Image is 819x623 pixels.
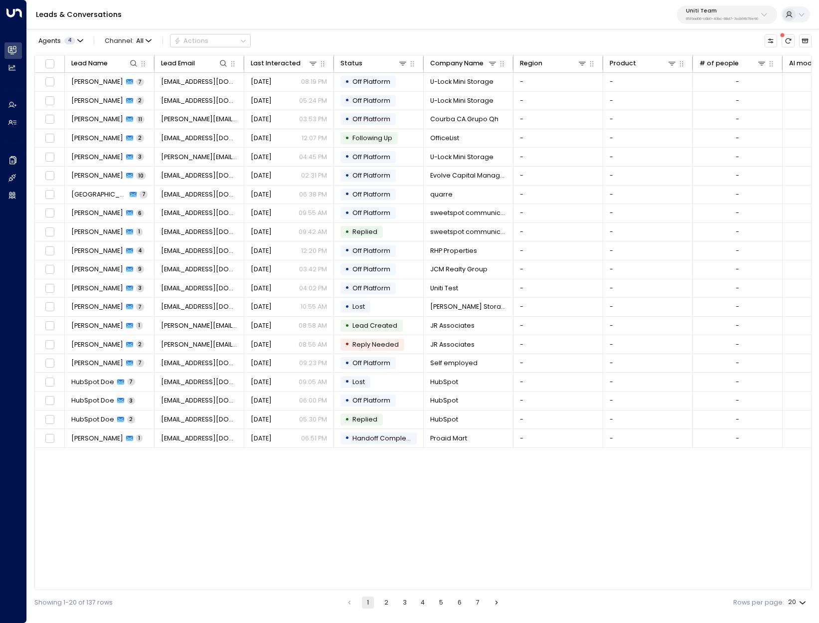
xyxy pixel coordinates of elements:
[251,96,272,105] span: Yesterday
[345,93,349,108] div: •
[299,153,327,162] p: 04:45 PM
[513,73,603,91] td: -
[430,340,475,349] span: JR Associates
[513,354,603,373] td: -
[71,115,123,124] span: Héctor G Olivo M
[71,359,123,368] span: Ali Sahin
[251,58,301,69] div: Last Interacted
[161,378,238,387] span: customermarketing@hubspot.com
[603,298,693,316] td: -
[430,321,475,330] span: JR Associates
[430,115,498,124] span: Courba CA.Grupo Qh
[345,318,349,334] div: •
[352,208,390,217] span: Off Platform
[174,37,208,45] div: Actions
[352,359,390,367] span: Off Platform
[686,17,758,21] p: 6519ad06-c6b0-40bc-88d7-7ccb9fb79e90
[251,208,272,217] span: Aug 08, 2025
[170,34,251,47] button: Actions
[513,411,603,429] td: -
[251,378,272,387] span: Jul 23, 2025
[301,302,327,311] p: 10:55 AM
[161,153,238,162] span: robert@selfstorage.ca
[686,8,758,14] p: Uniti Team
[603,411,693,429] td: -
[251,396,272,405] span: May 17, 2025
[44,301,55,313] span: Toggle select row
[251,115,272,124] span: Yesterday
[38,38,61,44] span: Agents
[345,337,349,352] div: •
[352,246,390,255] span: Off Platform
[136,153,144,161] span: 3
[362,597,374,609] button: page 1
[430,378,458,387] span: HubSpot
[251,415,272,424] span: May 17, 2025
[44,432,55,444] span: Toggle select row
[603,223,693,241] td: -
[736,171,739,180] div: -
[430,96,493,105] span: U-Lock Mini Storage
[136,37,144,44] span: All
[799,34,812,47] button: Archived Leads
[345,131,349,146] div: •
[513,317,603,335] td: -
[299,396,327,405] p: 06:00 PM
[71,58,108,69] div: Lead Name
[430,284,458,293] span: Uniti Test
[251,321,272,330] span: Jul 28, 2025
[352,96,390,105] span: Off Platform
[603,260,693,279] td: -
[736,153,739,162] div: -
[430,434,467,443] span: Proaid Mart
[736,115,739,124] div: -
[161,134,238,143] span: uddy@officelist.com
[340,58,362,69] div: Status
[733,598,784,608] label: Rows per page:
[71,246,123,255] span: Saurabh Bhatia
[430,134,459,143] span: OfficeList
[71,434,123,443] span: Ahmad Ehtamad
[161,208,238,217] span: msenn@sweetspotcom.com
[345,168,349,184] div: •
[603,167,693,185] td: -
[299,227,327,236] p: 09:42 AM
[44,226,55,238] span: Toggle select row
[299,321,327,330] p: 08:58 AM
[345,243,349,258] div: •
[454,597,466,609] button: Go to page 6
[71,58,139,69] div: Lead Name
[71,396,114,405] span: HubSpot Doe
[345,299,349,315] div: •
[161,246,238,255] span: sbhatia@rhp.com
[352,415,377,423] span: Replied
[71,96,123,105] span: Paloma Casas Garcia
[161,359,238,368] span: aliyamansahin@gmail.com
[736,208,739,217] div: -
[251,134,272,143] span: Yesterday
[603,335,693,354] td: -
[251,246,272,255] span: Aug 06, 2025
[345,374,349,390] div: •
[251,265,272,274] span: Aug 01, 2025
[352,171,390,180] span: Off Platform
[430,246,477,255] span: RHP Properties
[380,597,392,609] button: Go to page 2
[472,597,484,609] button: Go to page 7
[71,153,123,162] span: Robert Madsen
[399,597,411,609] button: Go to page 3
[345,393,349,409] div: •
[352,396,390,405] span: Off Platform
[161,115,238,124] span: hector.marquez@grupoqh.com.ar
[44,114,55,125] span: Toggle select row
[603,392,693,410] td: -
[71,340,123,349] span: James Riel
[136,97,144,104] span: 2
[430,302,507,311] span: Oglesby Storage
[603,373,693,391] td: -
[301,77,327,86] p: 08:19 PM
[36,9,122,19] a: Leads & Conversations
[299,265,327,274] p: 03:42 PM
[352,284,390,292] span: Off Platform
[301,434,327,443] p: 06:51 PM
